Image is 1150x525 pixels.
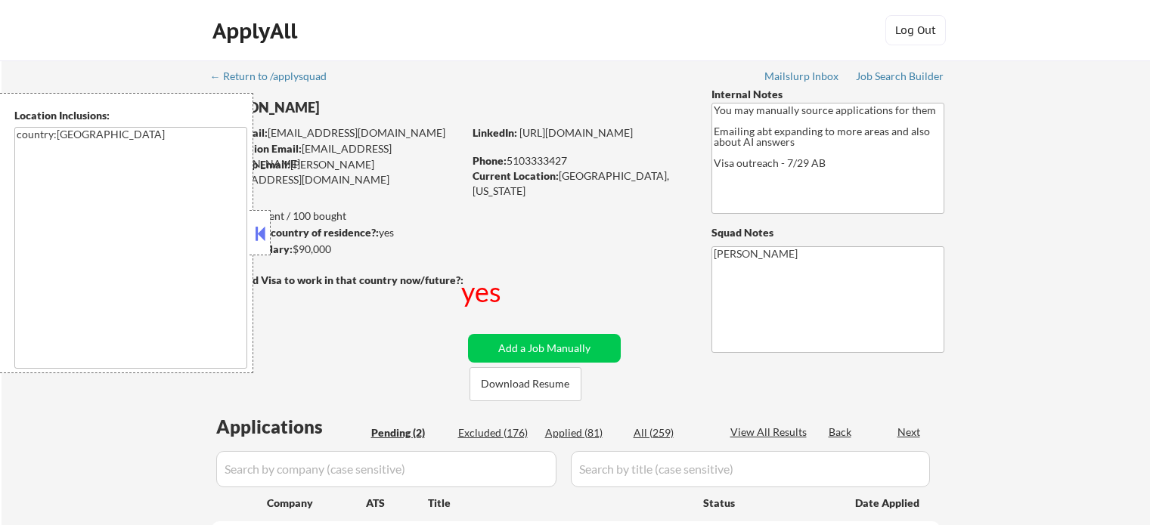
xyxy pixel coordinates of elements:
strong: Phone: [473,154,507,167]
div: Title [428,496,689,511]
div: Applied (81) [545,425,621,440]
div: Location Inclusions: [14,108,247,123]
div: Status [703,489,833,516]
div: Next [897,425,922,440]
div: yes [211,225,458,240]
div: 5103333427 [473,153,687,168]
div: Squad Notes [711,225,944,240]
div: yes [461,273,504,310]
button: Log Out [885,15,946,45]
div: [GEOGRAPHIC_DATA], [US_STATE] [473,168,687,198]
div: Excluded (176) [458,425,534,440]
button: Add a Job Manually [468,334,621,363]
div: Company [267,496,366,511]
div: [EMAIL_ADDRESS][DOMAIN_NAME] [212,125,463,141]
div: Pending (2) [371,425,447,440]
div: $90,000 [211,242,463,257]
div: Date Applied [855,496,922,511]
div: [PERSON_NAME][EMAIL_ADDRESS][DOMAIN_NAME] [212,157,463,187]
strong: LinkedIn: [473,126,517,139]
div: Applications [216,418,366,436]
div: Mailslurp Inbox [764,71,840,82]
a: Mailslurp Inbox [764,70,840,85]
div: ← Return to /applysquad [210,71,341,82]
strong: Can work in country of residence?: [211,226,379,239]
div: [EMAIL_ADDRESS][DOMAIN_NAME] [212,141,463,171]
input: Search by title (case sensitive) [571,451,930,487]
a: [URL][DOMAIN_NAME] [519,126,633,139]
div: 81 sent / 100 bought [211,208,463,224]
div: [PERSON_NAME] [212,98,522,117]
input: Search by company (case sensitive) [216,451,556,487]
a: ← Return to /applysquad [210,70,341,85]
div: Back [829,425,853,440]
div: Job Search Builder [856,71,944,82]
div: ATS [366,496,428,511]
strong: Current Location: [473,169,559,182]
div: View All Results [730,425,811,440]
a: Job Search Builder [856,70,944,85]
div: ApplyAll [212,18,302,44]
div: All (259) [634,425,709,440]
strong: Will need Visa to work in that country now/future?: [212,273,463,286]
div: Internal Notes [711,87,944,102]
button: Download Resume [470,367,581,401]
